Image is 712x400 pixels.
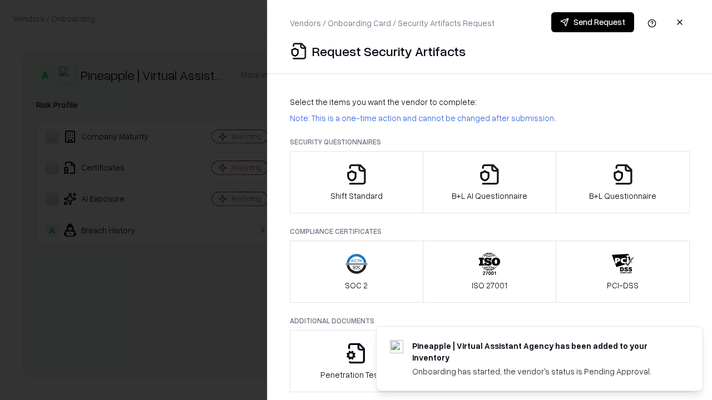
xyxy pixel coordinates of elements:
[607,279,639,291] p: PCI-DSS
[345,279,368,291] p: SOC 2
[423,241,557,303] button: ISO 27001
[290,112,690,124] p: Note: This is a one-time action and cannot be changed after submission.
[390,340,403,353] img: trypineapple.com
[290,137,690,147] p: Security Questionnaires
[412,340,676,363] div: Pineapple | Virtual Assistant Agency has been added to your inventory
[290,151,423,213] button: Shift Standard
[290,316,690,326] p: Additional Documents
[412,366,676,377] div: Onboarding has started, the vendor's status is Pending Approval.
[290,227,690,236] p: Compliance Certificates
[290,96,690,108] p: Select the items you want the vendor to complete:
[472,279,507,291] p: ISO 27001
[330,190,383,202] p: Shift Standard
[290,330,423,392] button: Penetration Testing
[290,17,495,29] p: Vendors / Onboarding Card / Security Artifacts Request
[320,369,392,381] p: Penetration Testing
[556,151,690,213] button: B+L Questionnaire
[312,42,466,60] p: Request Security Artifacts
[423,151,557,213] button: B+L AI Questionnaire
[589,190,656,202] p: B+L Questionnaire
[556,241,690,303] button: PCI-DSS
[452,190,527,202] p: B+L AI Questionnaire
[551,12,634,32] button: Send Request
[290,241,423,303] button: SOC 2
